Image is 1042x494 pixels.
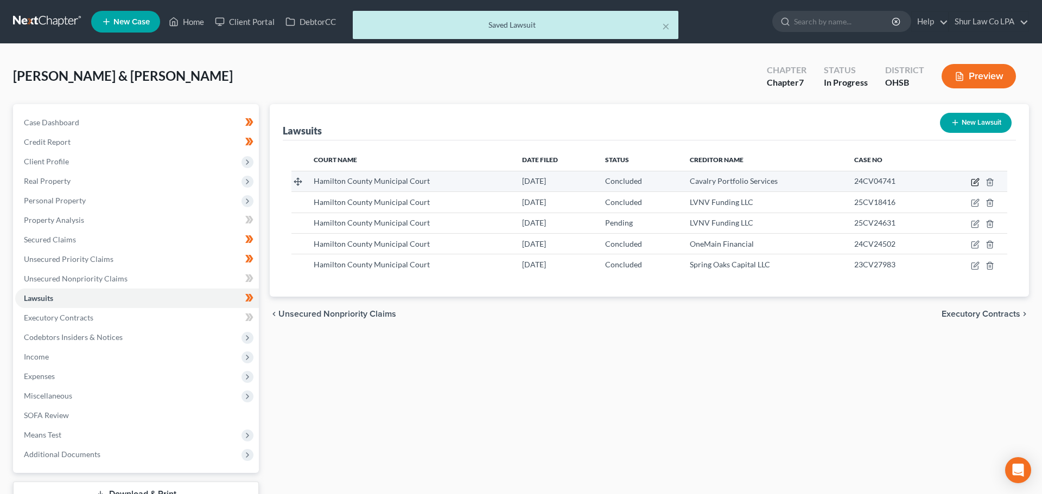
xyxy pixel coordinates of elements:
i: chevron_right [1020,310,1029,318]
span: Cavalry Portfolio Services [690,176,778,185]
span: Hamilton County Municipal Court [314,218,430,227]
span: Income [24,352,49,361]
span: Lawsuits [24,293,53,303]
span: Hamilton County Municipal Court [314,197,430,207]
span: Miscellaneous [24,391,72,400]
span: Status [605,156,629,164]
a: Secured Claims [15,230,259,249]
a: SOFA Review [15,406,259,425]
a: Unsecured Nonpriority Claims [15,269,259,288]
span: Spring Oaks Capital LLC [690,260,770,269]
a: Executory Contracts [15,308,259,328]
a: Credit Report [15,132,259,152]
span: Creditor Name [690,156,744,164]
span: Hamilton County Municipal Court [314,239,430,248]
div: Lawsuits [283,124,322,137]
span: Concluded [605,260,642,269]
span: 23CV27983 [854,260,895,269]
a: Lawsuits [15,288,259,308]
span: Real Property [24,176,71,185]
span: Expenses [24,371,55,381]
span: Case Dashboard [24,118,79,127]
button: × [662,20,670,33]
a: Property Analysis [15,210,259,230]
div: Saved Lawsuit [361,20,670,30]
span: Executory Contracts [942,310,1020,318]
div: Chapter [767,76,806,89]
span: [DATE] [522,176,546,185]
i: chevron_left [270,310,278,318]
span: 24CV24502 [854,239,895,248]
span: Secured Claims [24,235,76,244]
span: Pending [605,218,633,227]
span: Case No [854,156,882,164]
span: Date Filed [522,156,558,164]
a: Unsecured Priority Claims [15,249,259,269]
span: Concluded [605,197,642,207]
span: LVNV Funding LLC [690,218,753,227]
span: Unsecured Nonpriority Claims [278,310,396,318]
div: Status [824,64,868,76]
button: Preview [942,64,1016,88]
div: Chapter [767,64,806,76]
span: Client Profile [24,157,69,166]
span: Concluded [605,176,642,185]
div: OHSB [885,76,924,89]
span: 7 [799,77,804,87]
span: LVNV Funding LLC [690,197,753,207]
span: 24CV04741 [854,176,895,185]
span: Unsecured Nonpriority Claims [24,274,128,283]
span: Hamilton County Municipal Court [314,176,430,185]
span: SOFA Review [24,410,69,420]
span: Concluded [605,239,642,248]
span: Codebtors Insiders & Notices [24,332,123,342]
span: Court Name [314,156,357,164]
span: [DATE] [522,218,546,227]
button: chevron_left Unsecured Nonpriority Claims [270,310,396,318]
span: [DATE] [522,260,546,269]
span: 25CV18416 [854,197,895,207]
span: Credit Report [24,137,71,146]
button: New Lawsuit [940,113,1012,133]
span: Personal Property [24,196,86,205]
div: In Progress [824,76,868,89]
span: Means Test [24,430,61,439]
div: Open Intercom Messenger [1005,457,1031,483]
span: Unsecured Priority Claims [24,254,113,264]
span: Executory Contracts [24,313,93,322]
span: [PERSON_NAME] & [PERSON_NAME] [13,68,233,84]
span: 25CV24631 [854,218,895,227]
span: Property Analysis [24,215,84,224]
div: District [885,64,924,76]
button: Executory Contracts chevron_right [942,310,1029,318]
span: Hamilton County Municipal Court [314,260,430,269]
span: OneMain Financial [690,239,754,248]
a: Case Dashboard [15,113,259,132]
span: [DATE] [522,239,546,248]
span: Additional Documents [24,450,100,459]
span: [DATE] [522,197,546,207]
